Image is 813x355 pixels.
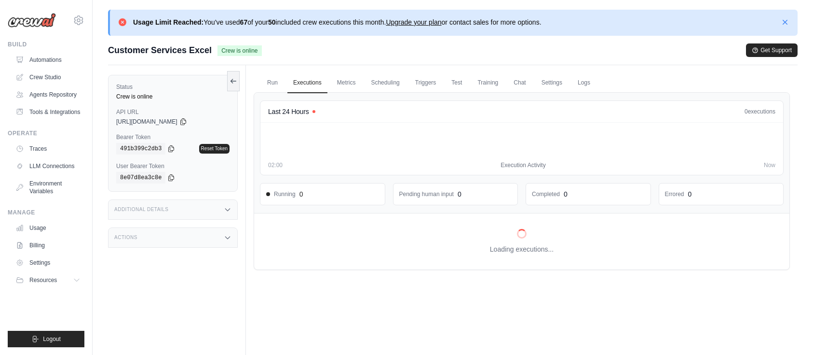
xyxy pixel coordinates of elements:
strong: Usage Limit Reached: [133,18,203,26]
code: 491b399c2db3 [116,143,165,155]
div: 0 [458,189,461,199]
a: Run [261,73,284,93]
button: Get Support [746,43,798,57]
span: Resources [29,276,57,284]
code: 8e07d8ea3c8e [116,172,165,184]
a: Test [446,73,468,93]
label: Bearer Token [116,133,230,141]
img: Logo [8,13,56,28]
span: [URL][DOMAIN_NAME] [116,118,177,126]
span: Logout [43,335,61,343]
a: Traces [12,141,84,156]
a: Tools & Integrations [12,104,84,120]
a: Executions [287,73,327,93]
a: Usage [12,220,84,236]
a: Settings [12,255,84,270]
dd: Pending human input [399,190,454,198]
a: Environment Variables [12,176,84,199]
a: Agents Repository [12,87,84,102]
a: Crew Studio [12,70,84,85]
a: Triggers [409,73,442,93]
span: Now [764,161,775,169]
label: Status [116,83,230,91]
span: Customer Services Excel [108,43,212,57]
div: 0 [564,189,568,199]
dd: Completed [532,190,560,198]
div: 0 [299,189,303,199]
dd: Errored [665,190,684,198]
a: Billing [12,238,84,253]
span: 0 [745,108,748,115]
div: Crew is online [116,93,230,100]
a: Training [472,73,504,93]
a: Reset Token [199,144,230,154]
span: Crew is online [217,45,261,56]
button: Resources [12,272,84,288]
label: User Bearer Token [116,162,230,170]
div: Manage [8,209,84,216]
label: API URL [116,108,230,116]
a: Upgrade your plan [386,18,441,26]
div: Operate [8,129,84,137]
button: Logout [8,331,84,347]
a: Logs [572,73,596,93]
a: Chat [508,73,531,93]
a: LLM Connections [12,158,84,174]
span: Execution Activity [501,161,545,169]
strong: 67 [240,18,248,26]
p: Loading executions... [490,244,554,254]
h3: Actions [114,235,137,241]
span: Running [266,190,296,198]
h4: Last 24 Hours [268,107,309,116]
a: Automations [12,52,84,68]
p: You've used of your included crew executions this month. or contact sales for more options. [133,17,542,27]
strong: 50 [268,18,276,26]
div: Build [8,41,84,48]
div: executions [745,108,775,115]
span: 02:00 [268,161,283,169]
a: Scheduling [365,73,405,93]
a: Settings [536,73,568,93]
h3: Additional Details [114,207,168,213]
a: Metrics [331,73,362,93]
div: 0 [688,189,692,199]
